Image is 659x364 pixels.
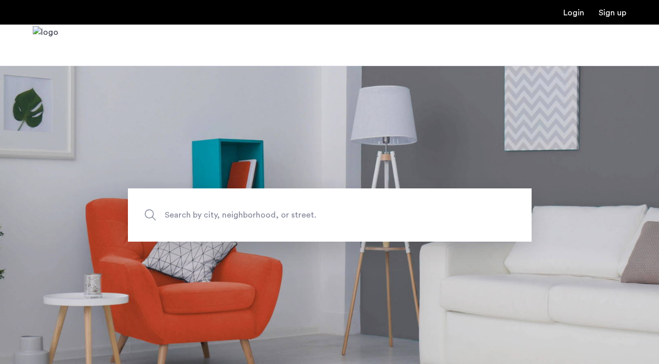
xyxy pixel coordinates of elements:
[33,26,58,65] a: Cazamio Logo
[165,208,447,222] span: Search by city, neighborhood, or street.
[599,9,626,17] a: Registration
[33,26,58,65] img: logo
[563,9,584,17] a: Login
[128,188,532,242] input: Apartment Search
